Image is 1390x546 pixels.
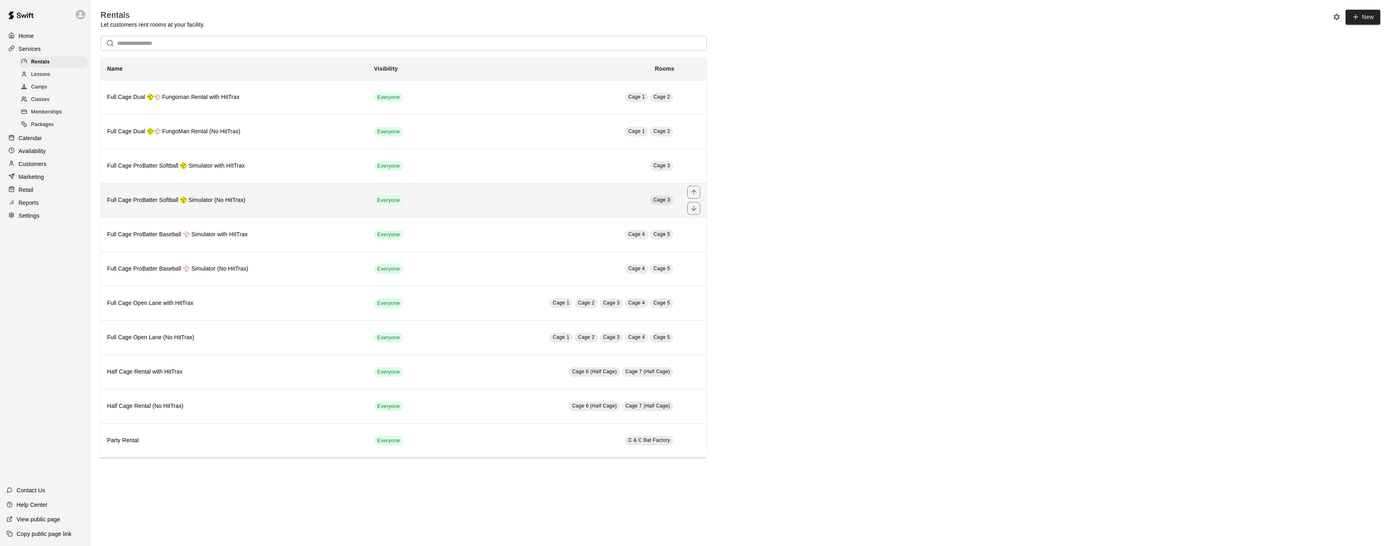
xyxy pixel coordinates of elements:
span: Rentals [31,58,50,66]
span: Cage 4 [628,266,645,271]
div: This service is visible to all of your customers [374,333,403,342]
p: Contact Us [17,486,45,494]
div: This service is visible to all of your customers [374,298,403,308]
span: Everyone [374,300,403,307]
span: Cage 1 [553,334,569,340]
span: Everyone [374,437,403,445]
span: Everyone [374,265,403,273]
a: Retail [6,184,84,196]
span: Everyone [374,334,403,342]
a: Camps [19,81,91,94]
div: Packages [19,119,88,130]
span: Cage 5 [653,266,670,271]
span: Everyone [374,162,403,170]
span: Cage 2 [578,334,594,340]
p: Calendar [19,134,42,142]
div: This service is visible to all of your customers [374,161,403,171]
span: Packages [31,121,54,129]
button: move item up [687,186,700,199]
h6: Party Rental [107,436,361,445]
span: Cage 3 [603,334,620,340]
span: Cage 4 [628,300,645,306]
p: Reports [19,199,39,207]
h6: Full Cage ProBatter Softball 🥎 Simulator with HItTrax [107,162,361,170]
span: Everyone [374,128,403,136]
h6: Full Cage Dual 🥎⚾ FungoMan Rental (No HitTrax) [107,127,361,136]
h6: Full Cage Open Lane with HitTrax [107,299,361,308]
div: Classes [19,94,88,105]
span: Cage 6 (Half Cage) [572,369,617,374]
button: move item down [687,202,700,215]
p: View public page [17,515,60,523]
span: Cage 3 [653,197,670,203]
span: Cage 5 [653,334,670,340]
p: Marketing [19,173,44,181]
h6: Full Cage Dual 🥎⚾ Fungoman Rental with HitTrax [107,93,361,102]
a: Calendar [6,132,84,144]
span: Lessons [31,71,51,79]
a: Reports [6,197,84,209]
div: This service is visible to all of your customers [374,264,403,274]
table: simple table [101,57,707,458]
a: Settings [6,210,84,222]
div: Rentals [19,57,88,68]
p: Home [19,32,34,40]
span: Cage 3 [603,300,620,306]
button: Rental settings [1331,11,1343,23]
span: Everyone [374,231,403,239]
p: Copy public page link [17,530,72,538]
div: This service is visible to all of your customers [374,367,403,377]
a: Memberships [19,106,91,119]
div: Memberships [19,107,88,118]
span: Cage 7 (Half Cage) [625,403,670,409]
p: Help Center [17,501,47,509]
a: Services [6,43,84,55]
span: Cage 5 [653,231,670,237]
div: This service is visible to all of your customers [374,92,403,102]
b: Rooms [655,65,674,72]
span: Cage 1 [628,128,645,134]
p: Services [19,45,41,53]
span: Cage 1 [628,94,645,100]
b: Visibility [374,65,398,72]
p: Availability [19,147,46,155]
a: Marketing [6,171,84,183]
a: Home [6,30,84,42]
span: Cage 4 [628,334,645,340]
p: Settings [19,212,40,220]
a: Lessons [19,68,91,81]
b: Name [107,65,123,72]
a: New [1346,10,1380,25]
span: Cage 1 [553,300,569,306]
h6: Full Cage Open Lane (No HitTrax) [107,333,361,342]
div: Camps [19,82,88,93]
a: Availability [6,145,84,157]
span: Camps [31,83,47,91]
span: Cage 4 [628,231,645,237]
h5: Rentals [101,10,204,21]
p: Let customers rent rooms at your facility. [101,21,204,29]
h6: Full Cage ProBatter Baseball ⚾ Simulator with HItTrax [107,230,361,239]
span: Cage 7 (Half Cage) [625,369,670,374]
div: This service is visible to all of your customers [374,401,403,411]
div: Lessons [19,69,88,80]
div: This service is visible to all of your customers [374,436,403,445]
div: This service is visible to all of your customers [374,230,403,239]
h6: Half Cage Rental (No HitTrax) [107,402,361,411]
span: Cage 3 [653,163,670,168]
h6: Half Cage Rental with HitTrax [107,367,361,376]
span: Cage 5 [653,300,670,306]
a: Classes [19,94,91,106]
span: Cage 2 [653,128,670,134]
p: Retail [19,186,34,194]
a: Customers [6,158,84,170]
span: Classes [31,96,49,104]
